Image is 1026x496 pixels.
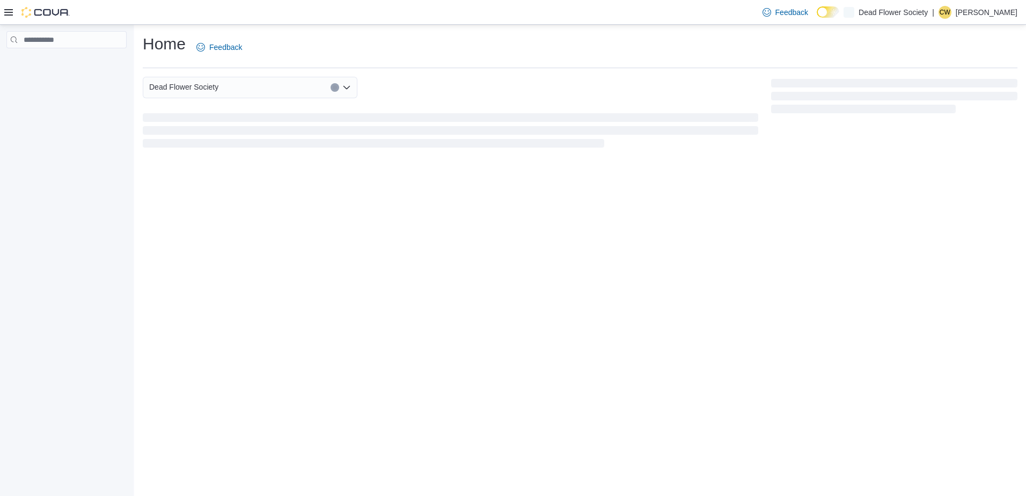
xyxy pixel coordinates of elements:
[342,83,351,92] button: Open list of options
[939,6,951,19] div: Charles Wampler
[21,7,70,18] img: Cova
[209,42,242,53] span: Feedback
[932,6,934,19] p: |
[940,6,950,19] span: CW
[143,33,186,55] h1: Home
[817,6,839,18] input: Dark Mode
[956,6,1017,19] p: [PERSON_NAME]
[331,83,339,92] button: Clear input
[143,115,758,150] span: Loading
[775,7,808,18] span: Feedback
[758,2,812,23] a: Feedback
[149,81,218,93] span: Dead Flower Society
[771,81,1017,115] span: Loading
[859,6,928,19] p: Dead Flower Society
[192,37,246,58] a: Feedback
[6,50,127,76] nav: Complex example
